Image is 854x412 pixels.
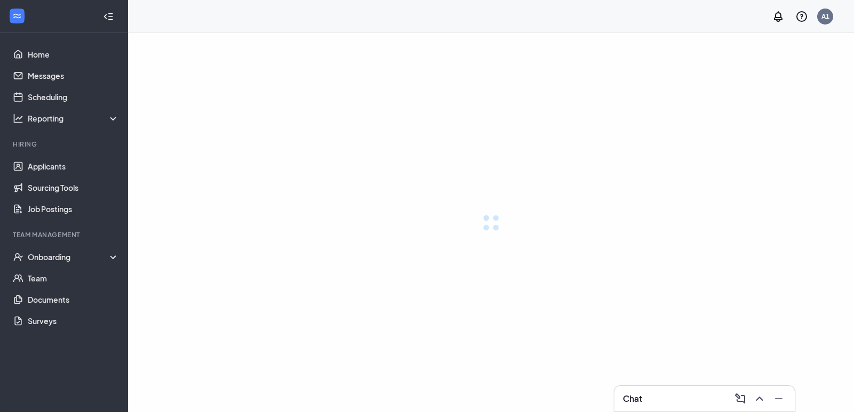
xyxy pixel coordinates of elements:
[28,156,119,177] a: Applicants
[734,392,747,405] svg: ComposeMessage
[28,44,119,65] a: Home
[103,11,114,22] svg: Collapse
[28,252,120,262] div: Onboarding
[28,310,119,332] a: Surveys
[769,390,786,407] button: Minimize
[28,177,119,198] a: Sourcing Tools
[13,230,117,239] div: Team Management
[28,113,120,124] div: Reporting
[772,392,785,405] svg: Minimize
[28,86,119,108] a: Scheduling
[28,268,119,289] a: Team
[795,10,808,23] svg: QuestionInfo
[821,12,829,21] div: A1
[772,10,785,23] svg: Notifications
[750,390,767,407] button: ChevronUp
[28,65,119,86] a: Messages
[13,252,23,262] svg: UserCheck
[731,390,748,407] button: ComposeMessage
[623,393,642,405] h3: Chat
[28,289,119,310] a: Documents
[13,113,23,124] svg: Analysis
[12,11,22,21] svg: WorkstreamLogo
[28,198,119,220] a: Job Postings
[753,392,766,405] svg: ChevronUp
[13,140,117,149] div: Hiring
